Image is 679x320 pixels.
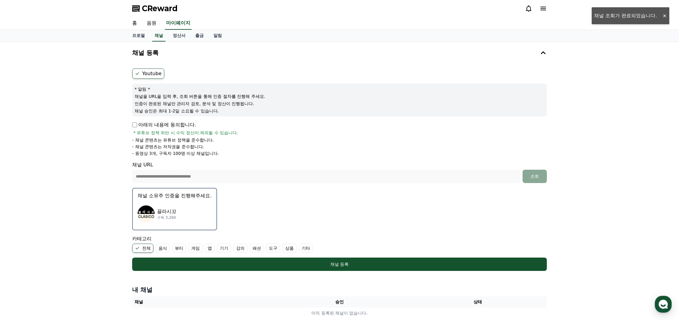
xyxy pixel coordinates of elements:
[132,68,164,79] label: Youtube
[409,296,547,308] th: 상태
[132,161,547,183] div: 채널 URL
[270,296,409,308] th: 승인
[132,49,159,56] h4: 채널 등록
[132,121,196,128] p: 아래의 내용에 동의합니다.
[135,93,544,99] p: 채널을 URL을 입력 후, 조회 버튼을 통해 인증 절차를 진행해 주세요.
[283,244,296,253] label: 상품
[127,30,150,42] a: 프로필
[135,101,544,107] p: 인증이 완료된 채널만 관리자 검토, 분석 및 정산이 진행됩니다.
[132,150,219,156] p: - 동영상 3개, 구독자 100명 이상 채널입니다.
[132,188,217,230] button: 채널 소유주 인증을 진행해주세요. 끌라시꼬 끌라시꼬 구독 3,260
[142,4,178,13] span: CReward
[189,244,202,253] label: 게임
[78,192,116,207] a: 설정
[132,235,547,253] div: 카테고리
[142,17,161,30] a: 음원
[135,108,544,114] p: 채널 승인은 최대 1-2일 소요될 수 있습니다.
[132,296,270,308] th: 채널
[132,144,204,150] p: - 채널 콘텐츠는 저작권을 준수합니다.
[40,192,78,207] a: 대화
[132,244,153,253] label: 전체
[132,137,214,143] p: - 채널 콘텐츠는 유튜브 정책을 준수합니다.
[132,308,547,319] td: 아직 등록된 채널이 없습니다.
[138,205,155,222] img: 끌라시꼬
[127,17,142,30] a: 홈
[55,202,63,206] span: 대화
[172,244,186,253] label: 뷰티
[299,244,313,253] label: 기타
[525,173,544,179] div: 조회
[152,30,166,42] a: 채널
[19,201,23,206] span: 홈
[2,192,40,207] a: 홈
[132,258,547,271] button: 채널 등록
[250,244,264,253] label: 패션
[190,30,209,42] a: 출금
[133,130,238,136] span: * 유튜브 정책 위반 시 수익 정산이 제외될 수 있습니다.
[165,17,192,30] a: 마이페이지
[205,244,215,253] label: 앱
[233,244,247,253] label: 강의
[523,170,547,183] button: 조회
[209,30,227,42] a: 알림
[130,44,549,61] button: 채널 등록
[157,215,176,220] p: 구독 3,260
[168,30,190,42] a: 정산서
[217,244,231,253] label: 기기
[132,285,547,294] h4: 내 채널
[94,201,101,206] span: 설정
[144,261,535,267] div: 채널 등록
[157,208,176,215] p: 끌라시꼬
[266,244,280,253] label: 도구
[156,244,170,253] label: 음식
[132,4,178,13] a: CReward
[138,192,212,199] p: 채널 소유주 인증을 진행해주세요.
